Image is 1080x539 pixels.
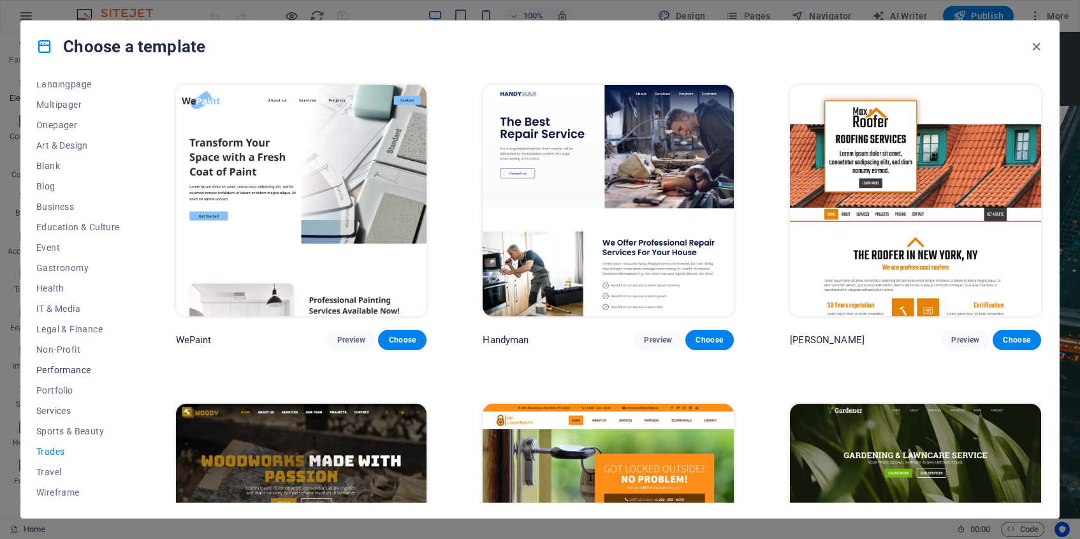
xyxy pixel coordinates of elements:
span: Preview [951,335,979,345]
button: Landingpage [36,74,120,94]
span: Trades [36,447,120,457]
button: Portfolio [36,380,120,401]
button: Choose [685,330,734,350]
button: Travel [36,462,120,482]
button: Legal & Finance [36,319,120,339]
img: Max Roofer [790,85,1041,316]
button: Preview [327,330,376,350]
span: Preview [644,335,672,345]
button: Multipager [36,94,120,115]
span: Choose [696,335,724,345]
span: Choose [1003,335,1031,345]
button: Choose [993,330,1041,350]
span: Blank [36,161,120,171]
span: Portfolio [36,385,120,395]
span: Gastronomy [36,263,120,273]
button: Onepager [36,115,120,135]
span: Performance [36,365,120,375]
p: [PERSON_NAME] [790,334,865,346]
button: Art & Design [36,135,120,156]
span: Services [36,406,120,416]
span: Education & Culture [36,222,120,232]
button: Trades [36,441,120,462]
span: Preview [337,335,365,345]
span: Art & Design [36,140,120,151]
img: WePaint [176,85,427,316]
button: Blank [36,156,120,176]
span: Non-Profit [36,344,120,355]
span: Sports & Beauty [36,426,120,436]
button: Non-Profit [36,339,120,360]
span: Business [36,202,120,212]
span: Blog [36,181,120,191]
button: Blog [36,176,120,196]
button: Wireframe [36,482,120,503]
button: Sports & Beauty [36,421,120,441]
span: Multipager [36,100,120,110]
p: WePaint [176,334,212,346]
span: Onepager [36,120,120,130]
span: Event [36,242,120,253]
button: Choose [378,330,427,350]
button: Education & Culture [36,217,120,237]
button: IT & Media [36,299,120,319]
button: Performance [36,360,120,380]
button: Services [36,401,120,421]
span: Travel [36,467,120,477]
span: Legal & Finance [36,324,120,334]
span: Landingpage [36,79,120,89]
span: Health [36,283,120,293]
span: Choose [388,335,416,345]
button: Preview [941,330,989,350]
button: Event [36,237,120,258]
button: Preview [634,330,682,350]
button: Business [36,196,120,217]
span: IT & Media [36,304,120,314]
span: Wireframe [36,487,120,498]
img: Handyman [483,85,734,316]
button: Gastronomy [36,258,120,278]
h4: Choose a template [36,36,205,57]
p: Handyman [483,334,529,346]
button: Health [36,278,120,299]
